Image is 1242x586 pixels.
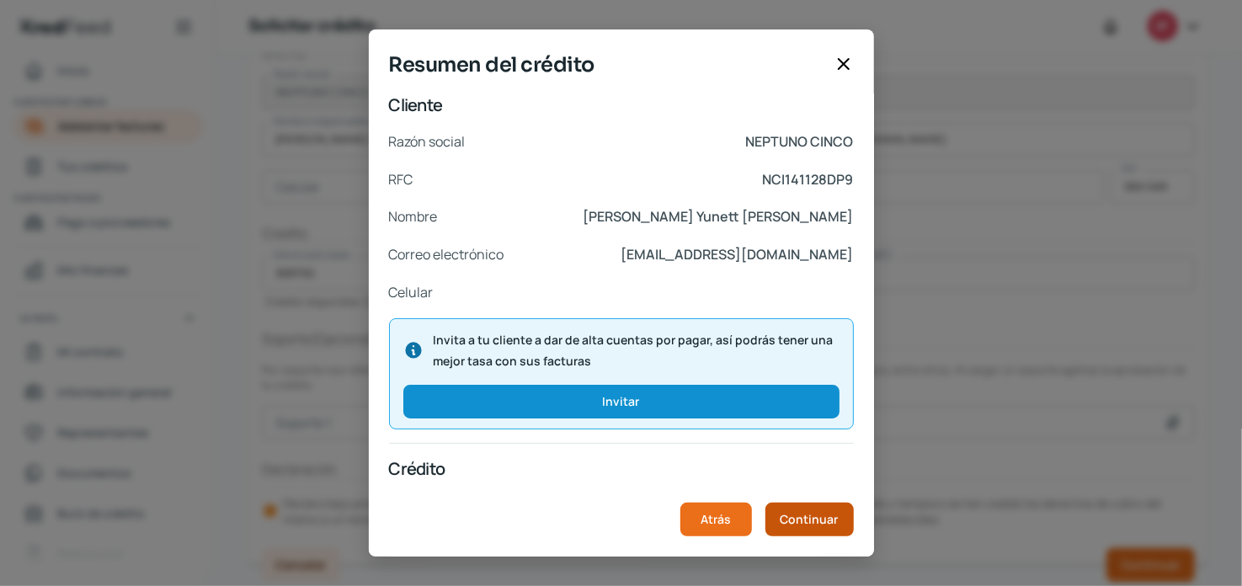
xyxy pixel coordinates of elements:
[701,514,731,525] span: Atrás
[389,242,504,267] p: Correo electrónico
[389,457,854,480] p: Crédito
[781,514,839,525] span: Continuar
[680,503,752,536] button: Atrás
[584,205,854,229] p: [PERSON_NAME] Yunett [PERSON_NAME]
[621,242,854,267] p: [EMAIL_ADDRESS][DOMAIN_NAME]
[389,168,413,192] p: RFC
[763,168,854,192] p: NCI141128DP9
[389,130,466,154] p: Razón social
[389,93,854,116] p: Cliente
[403,385,840,418] button: Invitar
[389,50,827,80] span: Resumen del crédito
[603,396,640,408] span: Invitar
[746,130,854,154] p: NEPTUNO CINCO
[389,205,438,229] p: Nombre
[389,280,434,305] p: Celular
[434,329,840,371] span: Invita a tu cliente a dar de alta cuentas por pagar, así podrás tener una mejor tasa con sus fact...
[765,503,854,536] button: Continuar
